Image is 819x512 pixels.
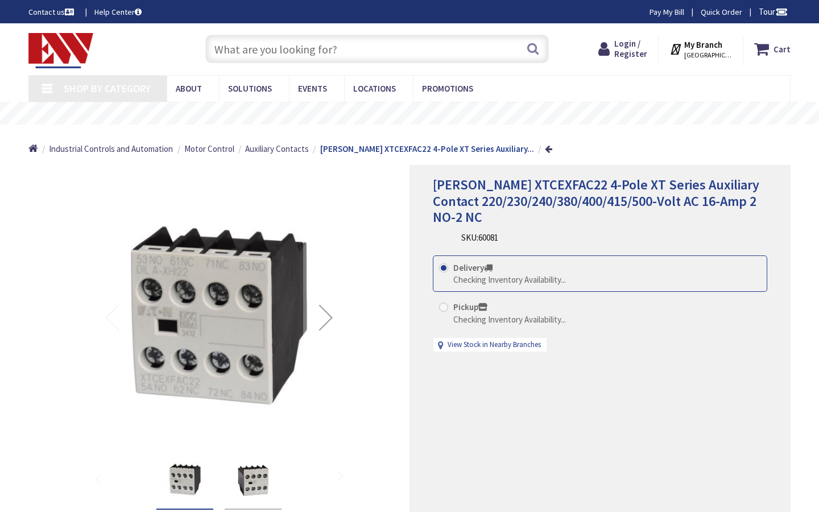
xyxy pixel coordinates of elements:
[49,143,173,154] span: Industrial Controls and Automation
[754,39,791,59] a: Cart
[303,188,349,447] div: Next
[701,6,742,18] a: Quick Order
[89,188,349,447] img: Eaton XTCEXFAC22 4-Pole XT Series Auxiliary Contact 220/230/240/380/400/415/500-Volt AC 16-Amp 2 ...
[598,39,647,59] a: Login / Register
[298,83,327,94] span: Events
[320,143,534,154] strong: [PERSON_NAME] XTCEXFAC22 4-Pole XT Series Auxiliary...
[156,452,213,510] div: Eaton XTCEXFAC22 4-Pole XT Series Auxiliary Contact 220/230/240/380/400/415/500-Volt AC 16-Amp 2 ...
[422,83,473,94] span: Promotions
[684,51,733,60] span: [GEOGRAPHIC_DATA], [GEOGRAPHIC_DATA]
[773,39,791,59] strong: Cart
[64,82,151,95] span: Shop By Category
[245,143,309,155] a: Auxiliary Contacts
[453,302,487,312] strong: Pickup
[176,83,202,94] span: About
[230,457,276,503] img: Eaton XTCEXFAC22 4-Pole XT Series Auxiliary Contact 220/230/240/380/400/415/500-Volt AC 16-Amp 2 ...
[225,452,282,510] div: Eaton XTCEXFAC22 4-Pole XT Series Auxiliary Contact 220/230/240/380/400/415/500-Volt AC 16-Amp 2 ...
[684,39,722,50] strong: My Branch
[28,6,76,18] a: Contact us
[453,274,566,286] div: Checking Inventory Availability...
[461,232,498,243] div: SKU:
[614,38,647,59] span: Login / Register
[49,143,173,155] a: Industrial Controls and Automation
[669,39,733,59] div: My Branch [GEOGRAPHIC_DATA], [GEOGRAPHIC_DATA]
[353,83,396,94] span: Locations
[650,6,684,18] a: Pay My Bill
[184,143,234,155] a: Motor Control
[184,143,234,154] span: Motor Control
[205,35,549,63] input: What are you looking for?
[228,83,272,94] span: Solutions
[245,143,309,154] span: Auxiliary Contacts
[759,6,788,17] span: Tour
[453,313,566,325] div: Checking Inventory Availability...
[316,108,524,120] rs-layer: Free Same Day Pickup at 19 Locations
[453,262,493,273] strong: Delivery
[162,457,208,503] img: Eaton XTCEXFAC22 4-Pole XT Series Auxiliary Contact 220/230/240/380/400/415/500-Volt AC 16-Amp 2 ...
[94,6,142,18] a: Help Center
[448,340,541,350] a: View Stock in Nearby Branches
[28,33,93,68] img: Electrical Wholesalers, Inc.
[433,176,759,226] span: [PERSON_NAME] XTCEXFAC22 4-Pole XT Series Auxiliary Contact 220/230/240/380/400/415/500-Volt AC 1...
[478,232,498,243] span: 60081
